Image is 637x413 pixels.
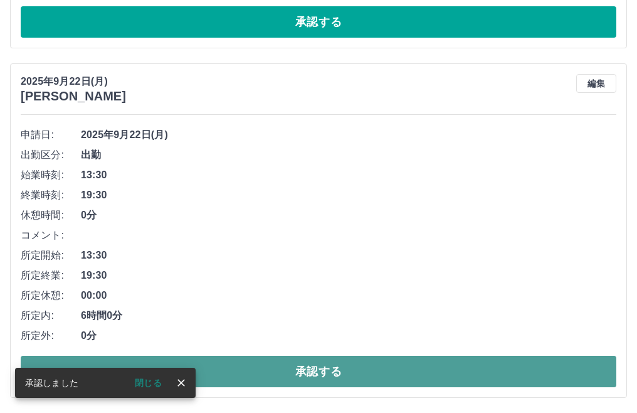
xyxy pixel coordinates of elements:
span: 所定終業: [21,268,81,283]
span: 2025年9月22日(月) [81,127,616,142]
span: 終業時刻: [21,188,81,203]
span: 始業時刻: [21,168,81,183]
div: 承認しました [25,372,78,394]
span: 13:30 [81,248,616,263]
span: 所定開始: [21,248,81,263]
h3: [PERSON_NAME] [21,89,126,104]
span: 休憩時間: [21,208,81,223]
span: 13:30 [81,168,616,183]
button: 承認する [21,6,616,38]
span: 19:30 [81,188,616,203]
span: 00:00 [81,288,616,303]
span: コメント: [21,228,81,243]
button: 編集 [576,74,616,93]
span: 19:30 [81,268,616,283]
span: 所定外: [21,328,81,343]
button: 承認する [21,356,616,387]
span: 申請日: [21,127,81,142]
button: 閉じる [125,373,172,392]
span: 所定内: [21,308,81,323]
span: 出勤区分: [21,147,81,163]
span: 0分 [81,208,616,223]
span: 6時間0分 [81,308,616,323]
span: 0分 [81,328,616,343]
button: close [172,373,191,392]
p: 2025年9月22日(月) [21,74,126,89]
span: 所定休憩: [21,288,81,303]
span: 出勤 [81,147,616,163]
